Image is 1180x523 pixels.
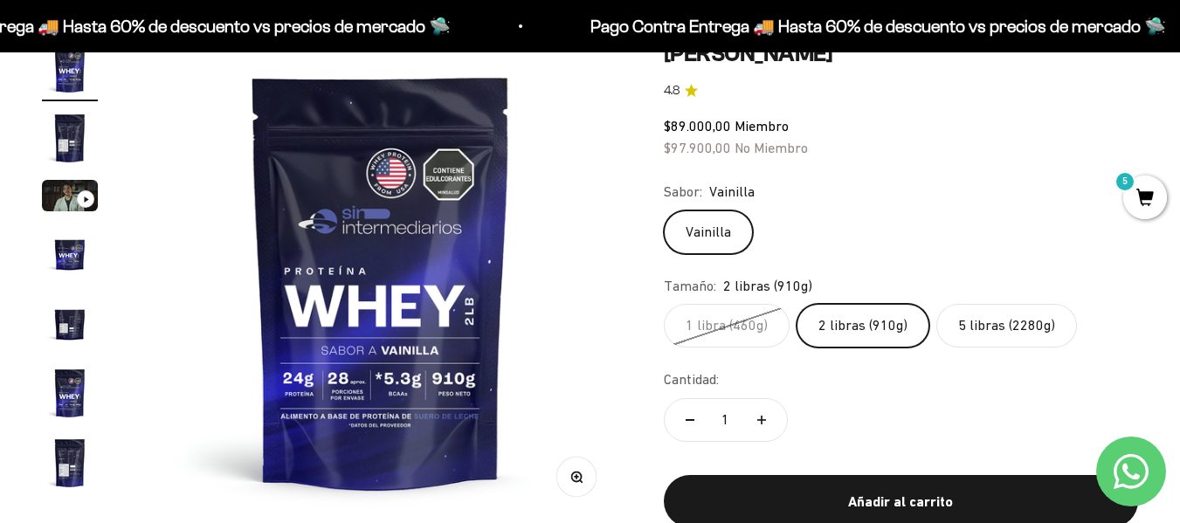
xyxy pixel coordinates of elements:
[42,295,98,356] button: Ir al artículo 5
[42,110,98,166] img: Proteína Whey - Vainilla
[664,81,680,100] span: 4.8
[735,118,789,134] span: Miembro
[664,81,1138,100] a: 4.84.8 de 5.0 estrellas
[664,40,1138,67] h1: [PERSON_NAME]
[736,399,787,441] button: Aumentar cantidad
[282,329,361,360] button: EnviarCerrar
[59,290,359,320] input: Otra (por favor especifica)
[1114,171,1135,192] mark: 5
[664,181,702,203] legend: Sabor:
[42,40,98,96] img: Proteína Whey - Vainilla
[42,365,98,421] img: Proteína Whey - Vainilla
[42,435,98,496] button: Ir al artículo 7
[664,275,716,298] legend: Tamaño:
[22,145,362,176] div: El precio (con/sin membresía) es alto
[42,435,98,491] img: Proteína Whey - Vainilla
[664,140,731,155] span: $97.900,00
[42,295,98,351] img: Proteína Whey - Vainilla
[699,491,1103,513] div: Añadir al carrito
[665,399,715,441] button: Reducir cantidad
[22,253,362,285] div: Problemas técnicos/pago
[42,365,98,426] button: Ir al artículo 6
[42,40,98,101] button: Ir al artículo 1
[140,40,622,522] img: Proteína Whey - Vainilla
[1123,189,1167,209] a: 5
[735,140,808,155] span: No Miembro
[42,225,98,286] button: Ir al artículo 4
[723,275,812,298] span: 2 libras (910g)
[709,181,755,203] span: Vainilla
[42,225,98,281] img: Proteína Whey - Vainilla
[42,110,98,171] button: Ir al artículo 2
[22,109,362,141] div: No entendí el modelo de membresía
[42,180,98,217] button: Ir al artículo 3
[664,368,719,391] label: Cantidad:
[664,118,731,134] span: $89.000,00
[22,217,362,249] div: Buscaba un producto agotado
[284,329,359,360] span: Enviar
[22,29,362,93] p: ¿Cuál de estas razones fue la principal por la que no completaste tu compra de suplementos hoy?
[22,181,362,212] div: Dudas sobre la calidad/origen del suplemento
[589,12,1164,40] p: Pago Contra Entrega 🚚 Hasta 60% de descuento vs precios de mercado 🛸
